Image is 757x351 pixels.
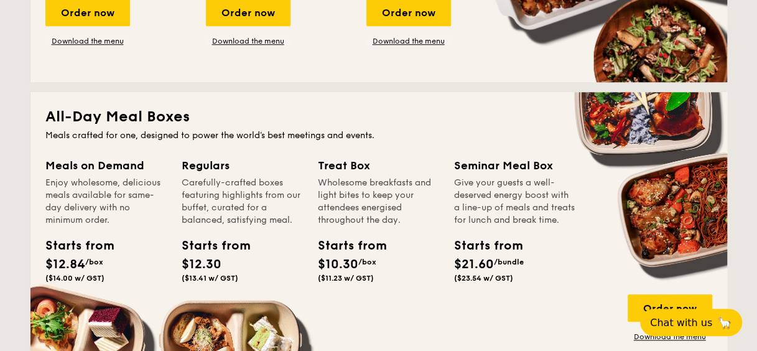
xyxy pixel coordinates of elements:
[318,257,358,272] span: $10.30
[318,157,439,174] div: Treat Box
[45,236,101,255] div: Starts from
[650,317,712,329] span: Chat with us
[206,36,290,46] a: Download the menu
[454,274,513,283] span: ($23.54 w/ GST)
[45,177,167,227] div: Enjoy wholesome, delicious meals available for same-day delivery with no minimum order.
[454,236,510,255] div: Starts from
[454,157,575,174] div: Seminar Meal Box
[45,129,712,142] div: Meals crafted for one, designed to power the world's best meetings and events.
[182,257,221,272] span: $12.30
[182,157,303,174] div: Regulars
[45,107,712,127] h2: All-Day Meal Boxes
[45,257,85,272] span: $12.84
[640,309,742,336] button: Chat with us🦙
[494,258,524,266] span: /bundle
[45,157,167,174] div: Meals on Demand
[628,332,712,342] a: Download the menu
[45,274,104,283] span: ($14.00 w/ GST)
[318,177,439,227] div: Wholesome breakfasts and light bites to keep your attendees energised throughout the day.
[182,274,238,283] span: ($13.41 w/ GST)
[454,177,575,227] div: Give your guests a well-deserved energy boost with a line-up of meals and treats for lunch and br...
[358,258,376,266] span: /box
[628,294,712,322] div: Order now
[182,236,238,255] div: Starts from
[318,274,374,283] span: ($11.23 w/ GST)
[182,177,303,227] div: Carefully-crafted boxes featuring highlights from our buffet, curated for a balanced, satisfying ...
[318,236,374,255] div: Starts from
[85,258,103,266] span: /box
[366,36,451,46] a: Download the menu
[45,36,130,46] a: Download the menu
[454,257,494,272] span: $21.60
[717,316,732,330] span: 🦙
